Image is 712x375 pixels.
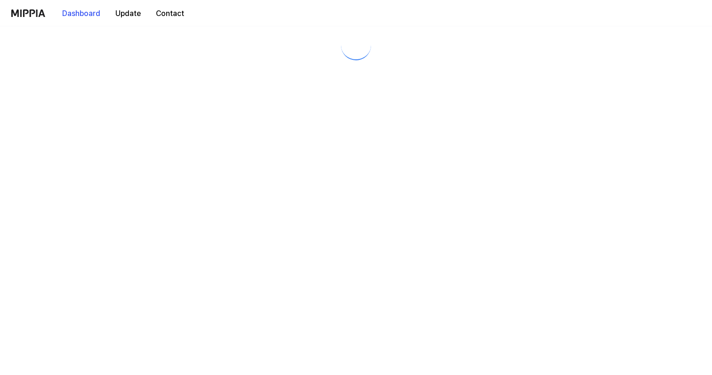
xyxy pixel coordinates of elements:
[55,4,108,23] button: Dashboard
[11,9,45,17] img: logo
[108,4,148,23] button: Update
[148,4,192,23] button: Contact
[108,0,148,26] a: Update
